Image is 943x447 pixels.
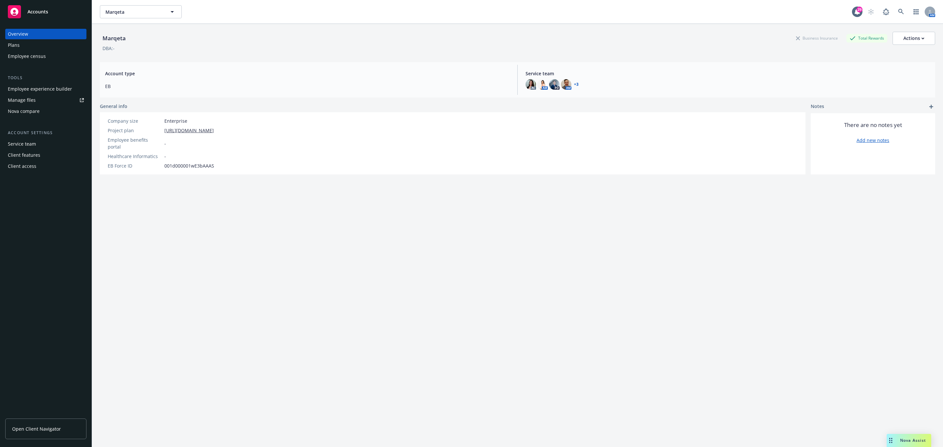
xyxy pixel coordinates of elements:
[887,434,931,447] button: Nova Assist
[100,103,127,110] span: General info
[105,70,509,77] span: Account type
[5,40,86,50] a: Plans
[5,150,86,160] a: Client features
[164,140,166,147] span: -
[108,117,162,124] div: Company size
[100,34,128,43] div: Marqeta
[8,150,40,160] div: Client features
[8,161,36,171] div: Client access
[8,139,36,149] div: Service team
[574,82,579,86] a: +3
[900,438,926,443] span: Nova Assist
[5,95,86,105] a: Manage files
[887,434,895,447] div: Drag to move
[28,9,48,14] span: Accounts
[5,3,86,21] a: Accounts
[5,106,86,116] a: Nova compare
[8,95,36,105] div: Manage files
[844,121,902,129] span: There are no notes yet
[526,70,930,77] span: Service team
[5,84,86,94] a: Employee experience builder
[864,5,878,18] a: Start snowing
[108,127,162,134] div: Project plan
[105,83,509,90] span: EB
[164,162,214,169] span: 001d000001wE3bAAAS
[927,103,935,111] a: add
[100,5,182,18] button: Marqeta
[857,137,889,144] a: Add new notes
[164,117,187,124] span: Enterprise
[8,29,28,39] div: Overview
[857,7,862,12] div: 29
[12,425,61,432] span: Open Client Navigator
[8,106,40,116] div: Nova compare
[903,32,924,45] div: Actions
[108,162,162,169] div: EB Force ID
[5,161,86,171] a: Client access
[102,45,115,52] div: DBA: -
[793,34,841,42] div: Business Insurance
[561,79,571,90] img: photo
[105,9,162,15] span: Marqeta
[5,51,86,62] a: Employee census
[895,5,908,18] a: Search
[5,130,86,136] div: Account settings
[893,32,935,45] button: Actions
[846,34,887,42] div: Total Rewards
[879,5,893,18] a: Report a Bug
[549,79,560,90] img: photo
[108,136,162,150] div: Employee benefits portal
[8,40,20,50] div: Plans
[5,75,86,81] div: Tools
[526,79,536,90] img: photo
[811,103,824,111] span: Notes
[108,153,162,160] div: Healthcare Informatics
[164,127,214,134] a: [URL][DOMAIN_NAME]
[5,139,86,149] a: Service team
[5,29,86,39] a: Overview
[910,5,923,18] a: Switch app
[537,79,548,90] img: photo
[8,84,72,94] div: Employee experience builder
[8,51,46,62] div: Employee census
[164,153,166,160] span: -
